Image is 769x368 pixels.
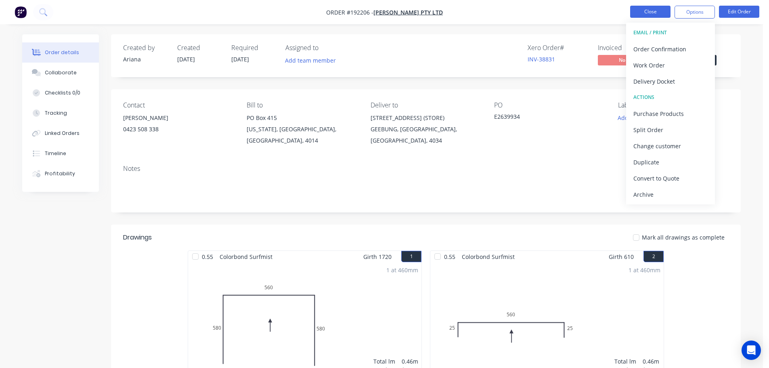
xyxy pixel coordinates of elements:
[402,357,418,366] div: 0.46m
[401,251,421,262] button: 1
[630,6,671,18] button: Close
[45,49,79,56] div: Order details
[633,189,708,200] div: Archive
[371,124,481,146] div: GEEBUNG, [GEOGRAPHIC_DATA], [GEOGRAPHIC_DATA], 4034
[675,6,715,19] button: Options
[123,124,234,135] div: 0423 508 338
[633,92,708,103] div: ACTIONS
[231,55,249,63] span: [DATE]
[618,101,729,109] div: Labels
[626,138,715,154] button: Change customer
[598,44,658,52] div: Invoiced
[528,44,588,52] div: Xero Order #
[22,103,99,123] button: Tracking
[22,164,99,184] button: Profitability
[494,101,605,109] div: PO
[123,101,234,109] div: Contact
[177,55,195,63] span: [DATE]
[45,170,75,177] div: Profitability
[22,123,99,143] button: Linked Orders
[285,55,340,66] button: Add team member
[15,6,27,18] img: Factory
[643,357,660,366] div: 0.46m
[633,59,708,71] div: Work Order
[633,172,708,184] div: Convert to Quote
[528,55,555,63] a: INV-38831
[614,357,636,366] div: Total lm
[494,112,595,124] div: E2639934
[371,101,481,109] div: Deliver to
[373,8,443,16] a: [PERSON_NAME] Pty Ltd
[642,233,725,242] span: Mark all drawings as complete
[123,233,152,242] div: Drawings
[626,57,715,73] button: Work Order
[247,112,357,124] div: PO Box 415
[371,112,481,124] div: [STREET_ADDRESS] (STORE)
[626,41,715,57] button: Order Confirmation
[626,170,715,186] button: Convert to Quote
[199,251,216,263] span: 0.55
[247,101,357,109] div: Bill to
[626,89,715,105] button: ACTIONS
[22,42,99,63] button: Order details
[441,251,459,263] span: 0.55
[373,357,395,366] div: Total lm
[626,154,715,170] button: Duplicate
[626,25,715,41] button: EMAIL / PRINT
[177,44,222,52] div: Created
[22,83,99,103] button: Checklists 0/0
[386,266,418,274] div: 1 at 460mm
[123,165,729,172] div: Notes
[633,43,708,55] div: Order Confirmation
[742,341,761,360] div: Open Intercom Messenger
[633,140,708,152] div: Change customer
[45,89,80,97] div: Checklists 0/0
[719,6,759,18] button: Edit Order
[633,124,708,136] div: Split Order
[216,251,276,263] span: Colorbond Surfmist
[45,130,80,137] div: Linked Orders
[231,44,276,52] div: Required
[123,112,234,138] div: [PERSON_NAME]0423 508 338
[626,122,715,138] button: Split Order
[633,108,708,120] div: Purchase Products
[285,44,366,52] div: Assigned to
[123,112,234,124] div: [PERSON_NAME]
[626,73,715,89] button: Delivery Docket
[459,251,518,263] span: Colorbond Surfmist
[633,27,708,38] div: EMAIL / PRINT
[633,76,708,87] div: Delivery Docket
[45,150,66,157] div: Timeline
[326,8,373,16] span: Order #192206 -
[609,251,634,263] span: Girth 610
[633,156,708,168] div: Duplicate
[371,112,481,146] div: [STREET_ADDRESS] (STORE)GEEBUNG, [GEOGRAPHIC_DATA], [GEOGRAPHIC_DATA], 4034
[626,105,715,122] button: Purchase Products
[45,69,77,76] div: Collaborate
[629,266,660,274] div: 1 at 460mm
[643,251,664,262] button: 2
[123,55,168,63] div: Ariana
[281,55,340,66] button: Add team member
[123,44,168,52] div: Created by
[626,186,715,202] button: Archive
[22,143,99,164] button: Timeline
[45,109,67,117] div: Tracking
[22,63,99,83] button: Collaborate
[247,124,357,146] div: [US_STATE], [GEOGRAPHIC_DATA], [GEOGRAPHIC_DATA], 4014
[363,251,392,263] span: Girth 1720
[247,112,357,146] div: PO Box 415[US_STATE], [GEOGRAPHIC_DATA], [GEOGRAPHIC_DATA], 4014
[613,112,650,123] button: Add labels
[598,55,646,65] span: No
